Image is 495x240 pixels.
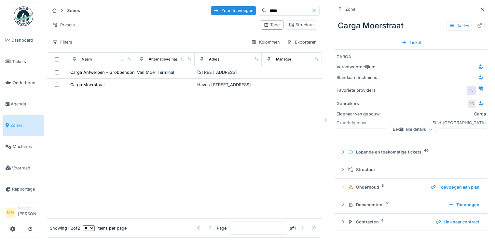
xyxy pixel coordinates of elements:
div: Link naar contract [433,218,482,226]
summary: Documenten10Toevoegen [338,199,485,211]
div: Eigenaar van gebouw [337,111,385,117]
span: Voorraad [12,165,41,171]
div: Tabel [264,22,281,28]
span: Onderhoud [13,80,41,86]
div: Manager [276,57,291,62]
div: Zone toevoegen [211,6,256,15]
a: Machines [3,136,44,157]
div: Toevoegen aan plan [428,183,482,192]
span: Dashboard [11,37,41,43]
a: Rapportage [3,179,44,200]
img: Badge_color-CXgf-gQk.svg [14,7,33,26]
div: Lopende en toekomstige tickets [348,149,479,155]
div: Presets [49,20,78,30]
div: Ticket [399,38,424,47]
div: Showing 1 - 2 of 2 [50,225,80,231]
div: Structuur [348,167,479,173]
div: Manager [18,206,41,210]
a: Onderhoud [3,72,44,93]
div: Zone [345,6,355,12]
a: Voorraad [3,157,44,178]
a: MH Manager[PERSON_NAME] [6,206,41,221]
div: Onderhoud [348,184,426,190]
a: Agenda [3,93,44,114]
summary: Lopende en toekomstige tickets40 [338,146,485,158]
div: items per page [83,225,127,231]
div: Carga Moerstraat [70,82,105,88]
div: CARGA [337,54,486,60]
div: PD [467,99,476,108]
div: Naam [82,57,92,62]
span: Tickets [12,59,41,65]
a: Dashboard [3,30,44,51]
div: Kolommen [248,37,283,47]
div: Exporteren [284,37,320,47]
a: Tickets [3,51,44,72]
div: Favoriete providers [337,87,385,93]
div: Grondeigenaar [337,120,385,126]
span: Machines [13,143,41,150]
div: Contracten [348,219,431,225]
div: Bekijk alle details [390,125,435,134]
summary: Onderhoud3Toevoegen aan plan [338,181,485,193]
div: Verantwoordelijken [337,64,385,70]
div: Haven [STREET_ADDRESS] [197,82,259,88]
li: [PERSON_NAME] [18,206,41,220]
div: Acties [447,21,472,31]
div: Filters [49,37,75,47]
li: MH [6,208,15,218]
div: Adres [209,57,219,62]
span: Zones [10,122,41,128]
span: Rapportage [12,186,41,192]
div: Page [217,225,227,231]
div: Standaard technicus [337,74,385,81]
strong: Zones [64,7,83,14]
div: Gebruikers [337,100,385,107]
div: Carga Antwerpen - Grobbendonk [70,69,137,75]
a: Zones [3,115,44,136]
div: Documenten [348,202,443,208]
div: Structuur [289,22,314,28]
div: Van Moer Terminal [137,69,192,75]
div: T. [467,86,476,95]
div: Stad [GEOGRAPHIC_DATA] [388,120,486,126]
div: Alternatieve naam [149,57,181,62]
div: Toevoegen [446,200,482,209]
div: [STREET_ADDRESS] [197,69,259,75]
summary: Contracten6Link naar contract [338,216,485,228]
summary: Structuur [338,164,485,176]
strong: of 1 [290,225,296,231]
div: Carga Moerstraat [335,17,487,34]
span: Agenda [11,101,41,107]
div: Carga [474,111,486,117]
